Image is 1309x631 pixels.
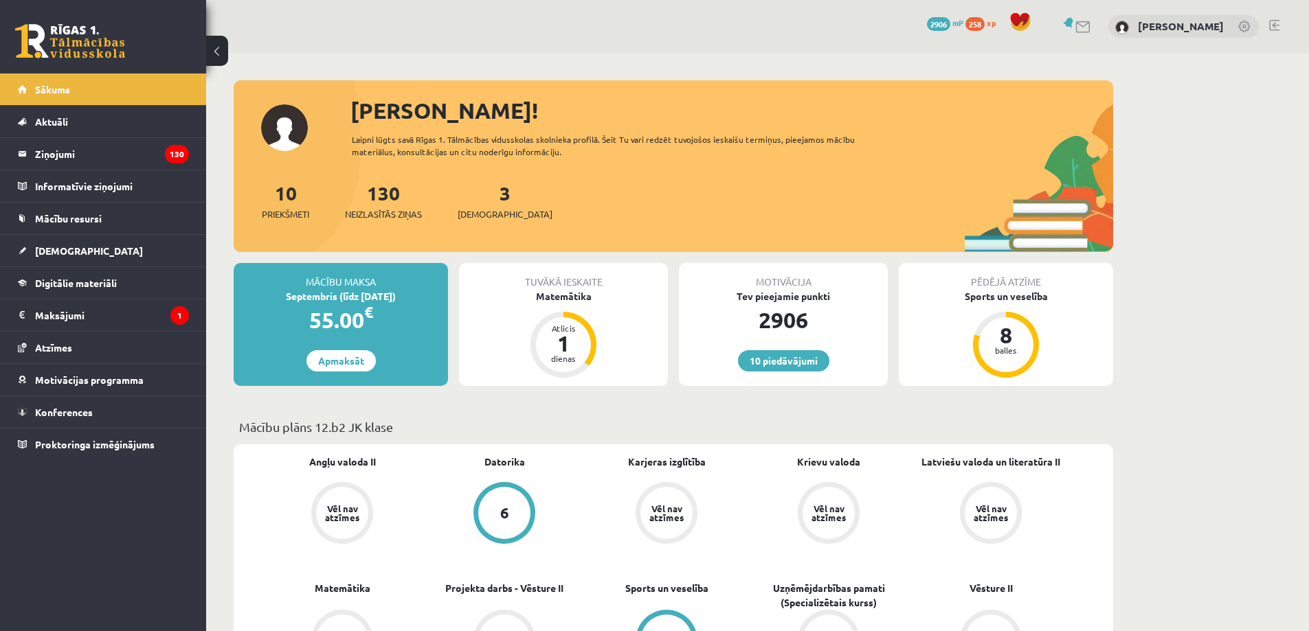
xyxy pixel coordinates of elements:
[18,73,189,105] a: Sākums
[985,324,1027,346] div: 8
[679,263,888,289] div: Motivācija
[234,263,448,289] div: Mācību maksa
[628,455,706,469] a: Karjeras izglītība
[423,482,585,547] a: 6
[18,138,189,170] a: Ziņojumi130
[970,581,1013,595] a: Vēsture II
[35,115,68,128] span: Aktuāli
[679,289,888,303] div: Tev pieejamie punkti
[18,170,189,202] a: Informatīvie ziņojumi
[35,244,143,257] span: [DEMOGRAPHIC_DATA]
[585,482,748,547] a: Vēl nav atzīmes
[35,277,117,289] span: Digitālie materiāli
[345,181,422,221] a: 130Neizlasītās ziņas
[18,299,189,331] a: Maksājumi1
[679,303,888,336] div: 2906
[899,289,1113,380] a: Sports un veselība 8 balles
[18,267,189,299] a: Digitālie materiāli
[921,455,1060,469] a: Latviešu valoda un literatūra II
[952,17,963,28] span: mP
[647,504,686,522] div: Vēl nav atzīmes
[170,306,189,325] i: 1
[35,341,72,354] span: Atzīmes
[234,303,448,336] div: 55.00
[748,581,910,610] a: Uzņēmējdarbības pamati (Specializētais kurss)
[364,302,373,322] span: €
[306,350,376,371] a: Apmaksāt
[35,438,155,450] span: Proktoringa izmēģinājums
[309,455,376,469] a: Angļu valoda II
[345,207,422,221] span: Neizlasītās ziņas
[910,482,1072,547] a: Vēl nav atzīmes
[323,504,361,522] div: Vēl nav atzīmes
[985,346,1027,354] div: balles
[18,203,189,234] a: Mācību resursi
[543,324,584,332] div: Atlicis
[458,207,552,221] span: [DEMOGRAPHIC_DATA]
[35,406,93,418] span: Konferences
[459,289,668,303] div: Matemātika
[459,289,668,380] a: Matemātika Atlicis 1 dienas
[972,504,1010,522] div: Vēl nav atzīmes
[18,428,189,460] a: Proktoringa izmēģinājums
[18,106,189,137] a: Aktuāli
[797,455,860,469] a: Krievu valoda
[965,17,1003,28] a: 258 xp
[234,289,448,303] div: Septembris (līdz [DATE])
[35,138,189,170] legend: Ziņojumi
[927,17,950,31] span: 2906
[315,581,370,595] a: Matemātika
[965,17,985,31] span: 258
[899,263,1113,289] div: Pēdējā atzīme
[809,504,848,522] div: Vēl nav atzīmes
[35,299,189,331] legend: Maksājumi
[458,181,552,221] a: 3[DEMOGRAPHIC_DATA]
[350,94,1113,127] div: [PERSON_NAME]!
[738,350,829,371] a: 10 piedāvājumi
[35,83,70,95] span: Sākums
[35,374,144,386] span: Motivācijas programma
[543,354,584,363] div: dienas
[262,181,309,221] a: 10Priekšmeti
[899,289,1113,303] div: Sports un veselība
[35,212,102,225] span: Mācību resursi
[1138,19,1224,33] a: [PERSON_NAME]
[987,17,996,28] span: xp
[262,207,309,221] span: Priekšmeti
[18,235,189,266] a: [DEMOGRAPHIC_DATA]
[500,505,509,520] div: 6
[18,364,189,395] a: Motivācijas programma
[15,24,125,58] a: Rīgas 1. Tālmācības vidusskola
[459,263,668,289] div: Tuvākā ieskaite
[352,133,880,158] div: Laipni lūgts savā Rīgas 1. Tālmācības vidusskolas skolnieka profilā. Šeit Tu vari redzēt tuvojošo...
[484,455,525,469] a: Datorika
[1115,21,1129,34] img: Eriks Meļņiks
[748,482,910,547] a: Vēl nav atzīmes
[927,17,963,28] a: 2906 mP
[18,396,189,428] a: Konferences
[35,170,189,202] legend: Informatīvie ziņojumi
[445,581,563,595] a: Projekta darbs - Vēsture II
[261,482,423,547] a: Vēl nav atzīmes
[165,145,189,163] i: 130
[543,332,584,354] div: 1
[18,332,189,363] a: Atzīmes
[625,581,708,595] a: Sports un veselība
[239,417,1108,436] p: Mācību plāns 12.b2 JK klase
